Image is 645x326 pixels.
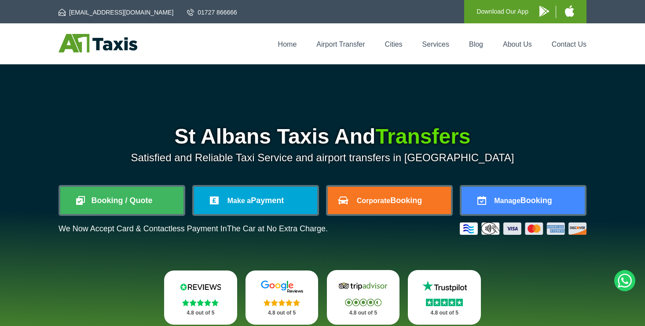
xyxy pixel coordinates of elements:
img: Stars [345,299,381,306]
a: Services [422,41,449,48]
p: Download Our App [476,6,528,17]
a: Airport Transfer [316,41,365,48]
img: Stars [182,299,219,306]
span: Transfers [375,125,470,148]
p: 4.8 out of 5 [418,307,471,319]
img: Stars [426,299,463,306]
img: A1 Taxis iPhone App [565,5,574,17]
img: Credit And Debit Cards [460,222,586,235]
span: Make a [227,197,251,204]
a: Google Stars 4.8 out of 5 [246,270,319,325]
a: Cities [385,41,403,48]
a: Blog [469,41,483,48]
img: Google [256,280,308,293]
h1: St Albans Taxis And [59,126,586,147]
a: 01727 866666 [187,8,237,17]
a: [EMAIL_ADDRESS][DOMAIN_NAME] [59,8,173,17]
a: Reviews.io Stars 4.8 out of 5 [164,270,237,325]
a: About Us [503,41,532,48]
a: CorporateBooking [328,187,451,214]
span: Manage [494,197,520,204]
img: A1 Taxis St Albans LTD [59,34,137,52]
span: The Car at No Extra Charge. [227,224,328,233]
a: Home [278,41,297,48]
a: ManageBooking [462,187,585,214]
a: Trustpilot Stars 4.8 out of 5 [408,270,481,325]
p: We Now Accept Card & Contactless Payment In [59,224,328,233]
img: Trustpilot [418,280,471,293]
p: 4.8 out of 5 [255,307,309,319]
img: A1 Taxis Android App [539,6,549,17]
a: Tripadvisor Stars 4.8 out of 5 [327,270,400,325]
a: Make aPayment [194,187,317,214]
span: Corporate [357,197,390,204]
p: 4.8 out of 5 [174,307,227,319]
img: Tripadvisor [337,280,389,293]
img: Reviews.io [174,280,227,293]
a: Contact Us [552,41,586,48]
p: 4.8 out of 5 [337,307,390,319]
p: Satisfied and Reliable Taxi Service and airport transfers in [GEOGRAPHIC_DATA] [59,152,586,164]
a: Booking / Quote [60,187,183,214]
img: Stars [264,299,300,306]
